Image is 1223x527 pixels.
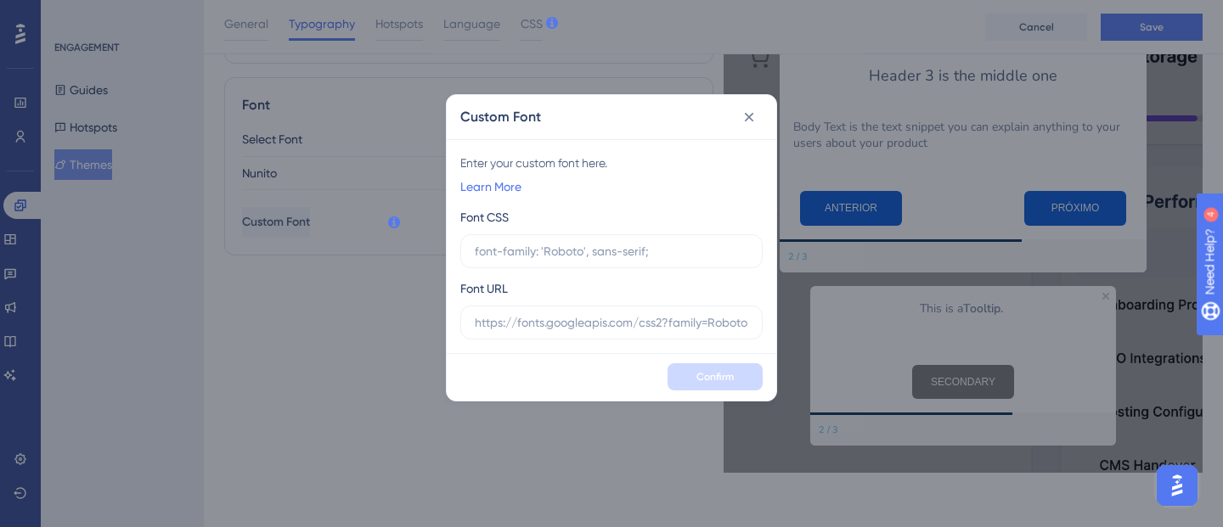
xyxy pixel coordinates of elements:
div: Enter your custom font here. [460,153,763,173]
h2: Custom Font [460,107,541,127]
span: Need Help? [40,4,106,25]
iframe: UserGuiding AI Assistant Launcher [1152,460,1203,511]
div: Font URL [460,278,508,299]
div: Font CSS [460,207,509,227]
a: Learn More [460,177,521,197]
span: Confirm [696,370,734,384]
input: font-family: 'Roboto', sans-serif; [475,242,748,261]
div: 4 [118,8,123,22]
input: https://fonts.googleapis.com/css2?family=Roboto:wght@400;500;600 [475,313,748,332]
